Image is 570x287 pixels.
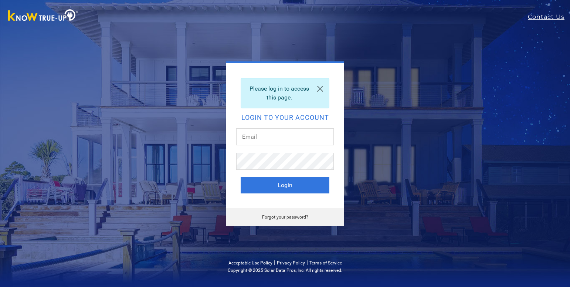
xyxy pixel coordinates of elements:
[528,13,570,21] a: Contact Us
[311,78,329,99] a: Close
[277,260,305,266] a: Privacy Policy
[274,259,275,266] span: |
[228,260,272,266] a: Acceptable Use Policy
[262,215,308,220] a: Forgot your password?
[241,114,329,121] h2: Login to your account
[241,78,329,108] div: Please log in to access this page.
[4,8,82,24] img: Know True-Up
[236,128,334,145] input: Email
[241,177,329,193] button: Login
[309,260,342,266] a: Terms of Service
[306,259,308,266] span: |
